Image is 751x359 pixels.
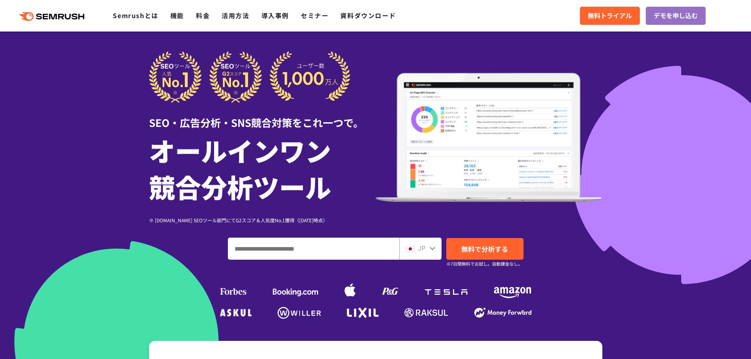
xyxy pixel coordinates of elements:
[340,11,396,20] a: 資料ダウンロード
[418,243,425,253] span: JP
[228,238,399,259] input: ドメイン、キーワードまたはURLを入力してください
[461,244,508,254] span: 無料で分析する
[588,11,632,21] span: 無料トライアル
[301,11,328,20] a: セミナー
[646,7,706,25] a: デモを申し込む
[654,11,698,21] span: デモを申し込む
[196,11,210,20] a: 料金
[580,7,640,25] a: 無料トライアル
[446,238,524,260] a: 無料で分析する
[113,11,158,20] a: Semrushとは
[170,11,184,20] a: 機能
[149,103,376,130] div: SEO・広告分析・SNS競合対策をこれ一つで。
[149,216,376,224] div: ※ [DOMAIN_NAME] SEOツール部門にてG2スコア＆人気度No.1獲得（[DATE]時点）
[222,11,249,20] a: 活用方法
[261,11,289,20] a: 導入事例
[446,260,522,268] small: ※7日間無料でお試し。自動課金なし。
[149,132,376,205] h1: オールインワン 競合分析ツール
